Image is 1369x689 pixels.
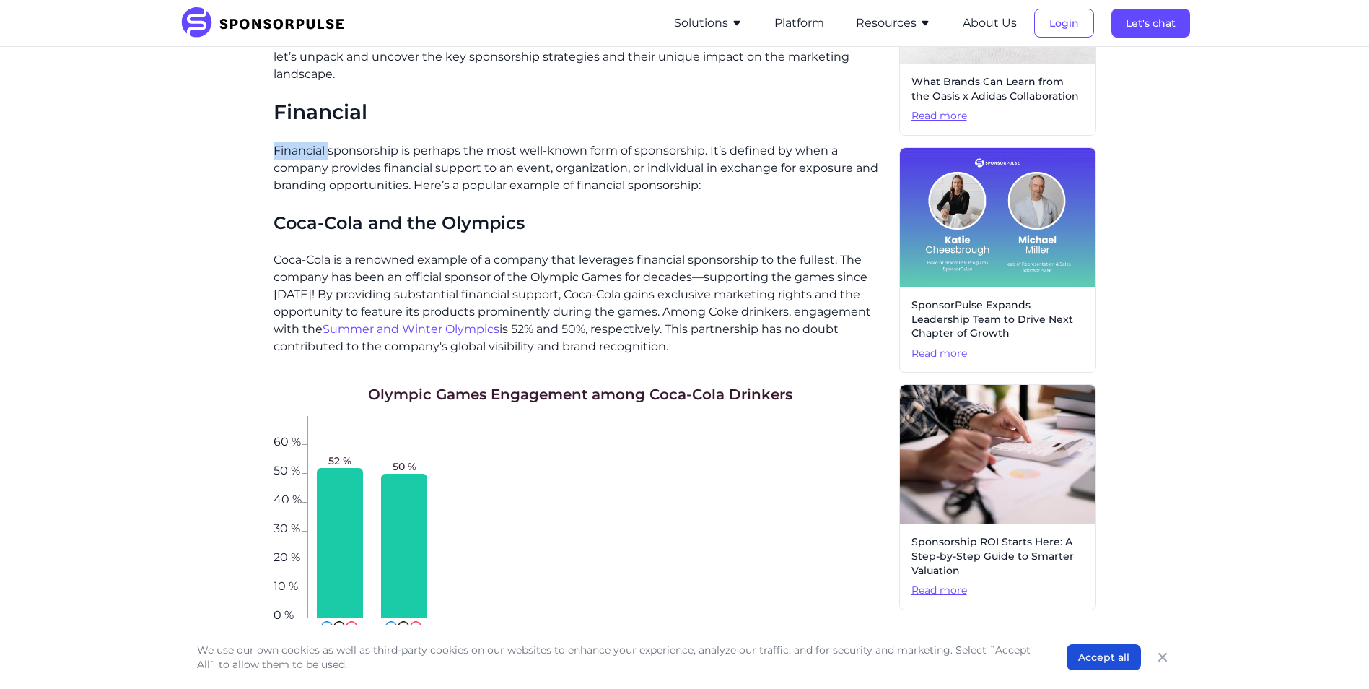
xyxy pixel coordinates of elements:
span: 20 % [274,552,302,560]
a: Summer and Winter Olympics [323,322,499,336]
span: 60 % [274,436,302,445]
button: Let's chat [1111,9,1190,38]
p: Financial sponsorship is perhaps the most well-known form of sponsorship. It’s defined by when a ... [274,142,888,194]
button: Resources [856,14,931,32]
h3: Coca-Cola and the Olympics [274,212,888,234]
span: Read more [911,347,1084,361]
a: Platform [774,17,824,30]
span: 50 % [393,459,416,474]
h1: Olympic Games Engagement among Coca-Cola Drinkers [368,384,792,404]
span: Read more [911,584,1084,598]
a: Login [1034,17,1094,30]
span: 40 % [274,494,302,503]
button: Solutions [674,14,743,32]
button: About Us [963,14,1017,32]
p: Coca-Cola is a renowned example of a company that leverages financial sponsorship to the fullest.... [274,251,888,355]
img: SponsorPulse [180,7,355,39]
span: 30 % [274,523,302,532]
a: About Us [963,17,1017,30]
span: 50 % [274,465,302,474]
button: Close [1153,647,1173,667]
span: 0 % [274,610,302,618]
button: Platform [774,14,824,32]
img: Getty Images courtesy of Unsplash [900,385,1095,524]
span: 10 % [274,581,302,589]
span: What Brands Can Learn from the Oasis x Adidas Collaboration [911,75,1084,103]
img: Katie Cheesbrough and Michael Miller Join SponsorPulse to Accelerate Strategic Services [900,148,1095,287]
span: 52 % [328,454,351,468]
a: Let's chat [1111,17,1190,30]
p: We use our own cookies as well as third-party cookies on our websites to enhance your experience,... [197,643,1038,672]
span: Read more [911,109,1084,123]
span: SponsorPulse Expands Leadership Team to Drive Next Chapter of Growth [911,298,1084,341]
span: Sponsorship ROI Starts Here: A Step-by-Step Guide to Smarter Valuation [911,535,1084,578]
a: Sponsorship ROI Starts Here: A Step-by-Step Guide to Smarter ValuationRead more [899,384,1096,610]
button: Accept all [1067,644,1141,670]
button: Login [1034,9,1094,38]
a: SponsorPulse Expands Leadership Team to Drive Next Chapter of GrowthRead more [899,147,1096,373]
h2: Financial [274,100,888,125]
iframe: Chat Widget [1297,620,1369,689]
